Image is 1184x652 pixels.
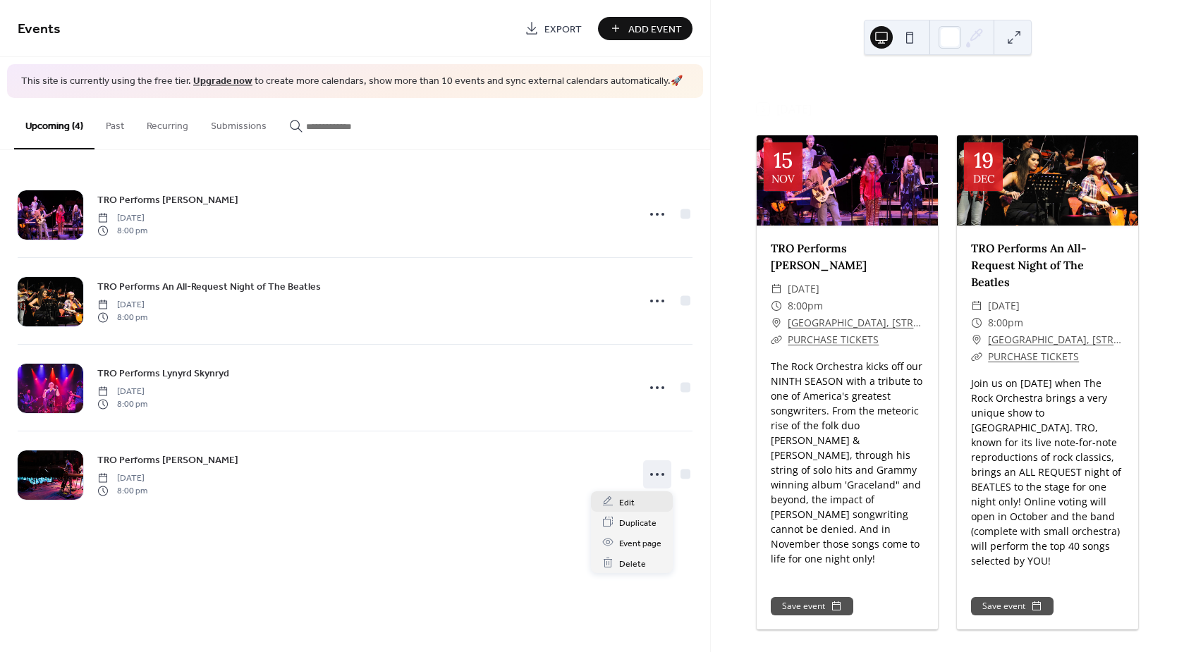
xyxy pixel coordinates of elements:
[971,331,982,348] div: ​
[988,314,1023,331] span: 8:00pm
[97,472,147,484] span: [DATE]
[97,485,147,498] span: 8:00 pm
[619,495,635,510] span: Edit
[788,333,879,346] a: PURCHASE TICKETS
[971,314,982,331] div: ​
[193,72,252,91] a: Upgrade now
[97,452,238,468] a: TRO Performs [PERSON_NAME]
[97,192,238,207] span: TRO Performs [PERSON_NAME]
[97,279,321,294] span: TRO Performs An All-Request Night of The Beatles
[771,331,782,348] div: ​
[988,350,1079,363] a: PURCHASE TICKETS
[598,17,692,40] button: Add Event
[988,331,1124,348] a: [GEOGRAPHIC_DATA], [STREET_ADDRESS]
[97,398,147,411] span: 8:00 pm
[619,556,646,571] span: Delete
[97,365,229,381] a: TRO Performs Lynyrd Skynryd
[97,225,147,238] span: 8:00 pm
[957,376,1138,568] div: Join us on [DATE] when The Rock Orchestra brings a very unique show to [GEOGRAPHIC_DATA]. TRO, kn...
[200,98,278,148] button: Submissions
[788,297,823,314] span: 8:00pm
[97,385,147,398] span: [DATE]
[18,16,61,43] span: Events
[757,359,938,566] div: The Rock Orchestra kicks off our NINTH SEASON with a tribute to one of America's greatest songwri...
[21,75,683,89] span: This site is currently using the free tier. to create more calendars, show more than 10 events an...
[628,22,682,37] span: Add Event
[97,453,238,467] span: TRO Performs [PERSON_NAME]
[14,98,94,149] button: Upcoming (4)
[971,348,982,365] div: ​
[774,149,793,171] div: 15
[97,312,147,324] span: 8:00 pm
[135,98,200,148] button: Recurring
[97,298,147,311] span: [DATE]
[97,192,238,208] a: TRO Performs [PERSON_NAME]
[97,366,229,381] span: TRO Performs Lynyrd Skynryd
[971,241,1087,289] a: TRO Performs An All-Request Night of The Beatles
[544,22,582,37] span: Export
[619,536,661,550] span: Event page
[971,297,982,314] div: ​
[771,281,782,297] div: ​
[974,149,994,171] div: 19
[971,597,1054,615] button: Save event
[973,173,994,184] div: Dec
[788,281,819,297] span: [DATE]
[771,173,795,184] div: Nov
[771,297,782,314] div: ​
[514,17,592,40] a: Export
[619,515,657,530] span: Duplicate
[771,241,867,272] a: TRO Performs [PERSON_NAME]
[988,297,1020,314] span: [DATE]
[94,98,135,148] button: Past
[771,314,782,331] div: ​
[788,314,924,331] a: [GEOGRAPHIC_DATA], [STREET_ADDRESS]
[745,75,1149,92] div: Upcoming events
[97,211,147,224] span: [DATE]
[97,278,321,295] a: TRO Performs An All-Request Night of The Beatles
[771,597,853,615] button: Save event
